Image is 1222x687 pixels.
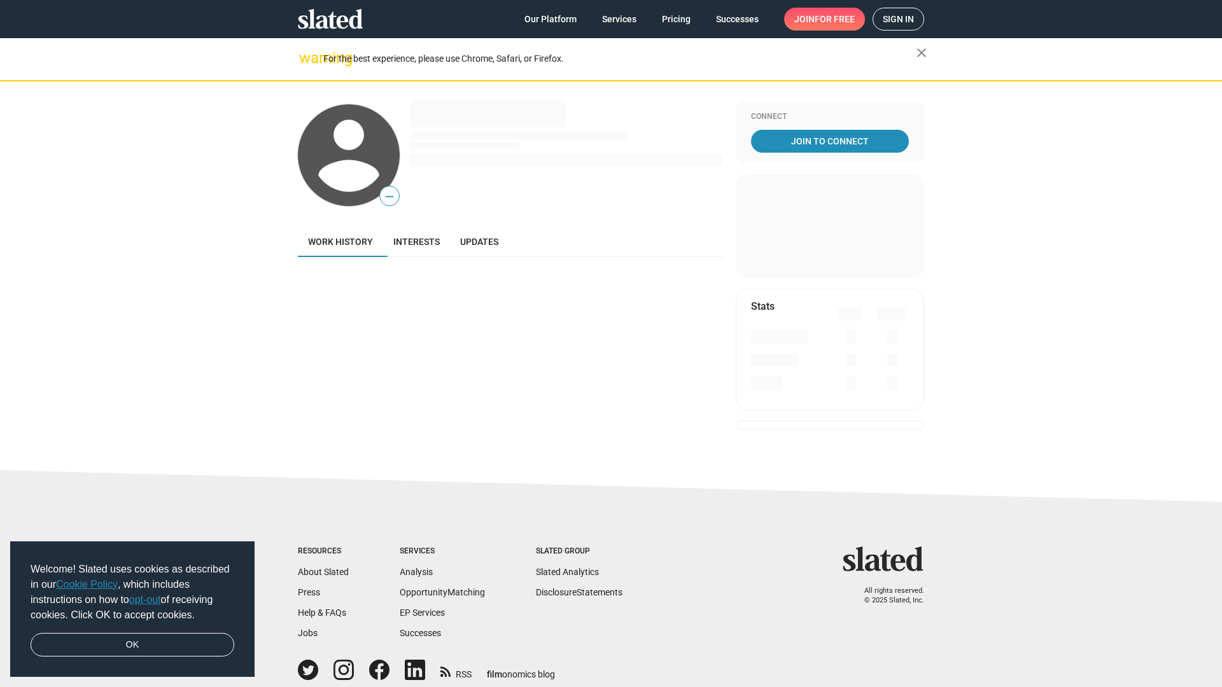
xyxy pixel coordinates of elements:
[662,8,691,31] span: Pricing
[751,130,909,153] a: Join To Connect
[400,587,485,597] a: OpportunityMatching
[383,226,450,257] a: Interests
[536,567,599,577] a: Slated Analytics
[883,8,914,30] span: Sign in
[10,541,255,677] div: cookieconsent
[298,628,318,638] a: Jobs
[450,226,509,257] a: Updates
[706,8,769,31] a: Successes
[815,8,855,31] span: for free
[298,607,346,618] a: Help & FAQs
[754,130,906,153] span: Join To Connect
[298,587,320,597] a: Press
[716,8,759,31] span: Successes
[536,546,622,557] div: Slated Group
[298,226,383,257] a: Work history
[400,567,433,577] a: Analysis
[851,586,924,605] p: All rights reserved. © 2025 Slated, Inc.
[487,669,502,679] span: film
[914,45,929,60] mat-icon: close
[400,546,485,557] div: Services
[794,8,855,31] span: Join
[299,50,314,66] mat-icon: warning
[400,628,441,638] a: Successes
[592,8,647,31] a: Services
[536,587,622,597] a: DisclosureStatements
[323,50,916,67] div: For the best experience, please use Chrome, Safari, or Firefox.
[298,546,349,557] div: Resources
[400,607,445,618] a: EP Services
[873,8,924,31] a: Sign in
[751,300,775,313] mat-card-title: Stats
[514,8,587,31] a: Our Platform
[308,237,373,247] span: Work history
[652,8,701,31] a: Pricing
[524,8,577,31] span: Our Platform
[784,8,865,31] a: Joinfor free
[31,562,234,623] span: Welcome! Slated uses cookies as described in our , which includes instructions on how to of recei...
[298,567,349,577] a: About Slated
[56,579,118,590] a: Cookie Policy
[460,237,498,247] span: Updates
[487,658,555,681] a: filmonomics blog
[129,594,161,605] a: opt-out
[393,237,440,247] span: Interests
[751,112,909,122] div: Connect
[31,633,234,657] a: dismiss cookie message
[602,8,636,31] span: Services
[440,661,472,681] a: RSS
[380,188,399,205] span: —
